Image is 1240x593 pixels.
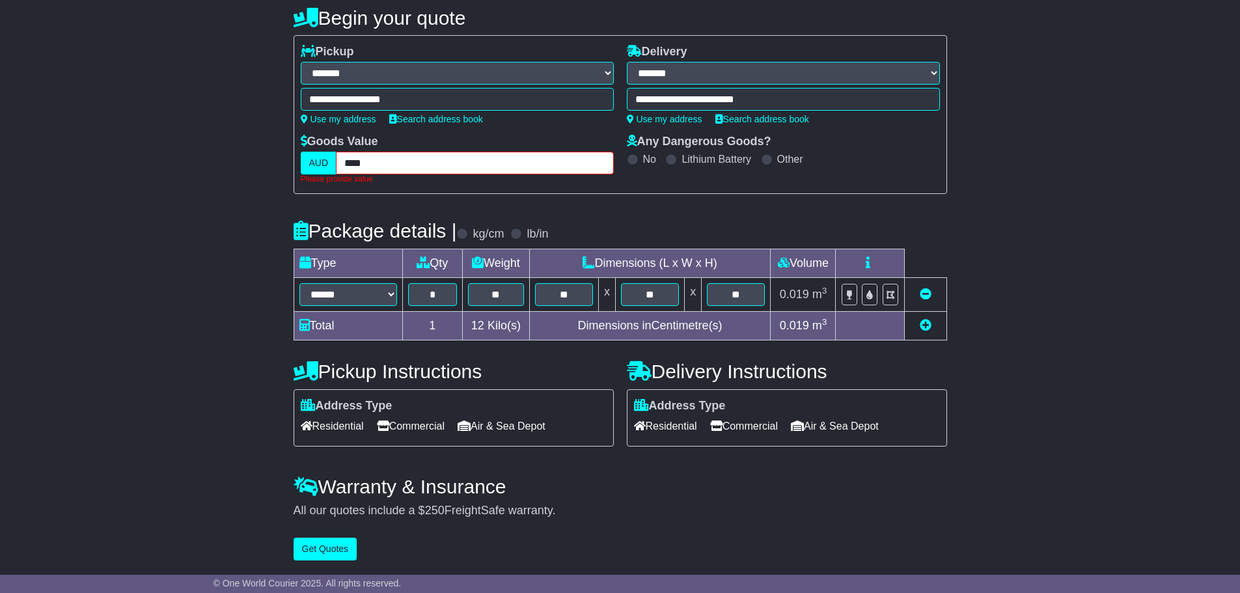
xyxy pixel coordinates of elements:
span: 0.019 [780,288,809,301]
label: lb/in [527,227,548,241]
span: m [812,319,827,332]
span: Air & Sea Depot [791,416,879,436]
label: Pickup [301,45,354,59]
span: 12 [471,319,484,332]
label: Any Dangerous Goods? [627,135,771,149]
td: Total [294,311,402,340]
a: Search address book [715,114,809,124]
label: No [643,153,656,165]
td: x [685,277,702,311]
h4: Warranty & Insurance [294,476,947,497]
a: Search address book [389,114,483,124]
td: Dimensions (L x W x H) [529,249,771,277]
button: Get Quotes [294,538,357,560]
a: Use my address [301,114,376,124]
a: Add new item [920,319,931,332]
td: Qty [402,249,463,277]
span: Commercial [710,416,778,436]
td: 1 [402,311,463,340]
td: Volume [771,249,836,277]
label: Address Type [301,399,393,413]
label: Goods Value [301,135,378,149]
span: 250 [425,504,445,517]
span: Residential [634,416,697,436]
label: kg/cm [473,227,504,241]
td: Dimensions in Centimetre(s) [529,311,771,340]
h4: Package details | [294,220,457,241]
td: Kilo(s) [463,311,530,340]
span: 0.019 [780,319,809,332]
td: x [598,277,615,311]
label: AUD [301,152,337,174]
td: Weight [463,249,530,277]
span: © One World Courier 2025. All rights reserved. [214,578,402,588]
h4: Delivery Instructions [627,361,947,382]
span: Air & Sea Depot [458,416,545,436]
td: Type [294,249,402,277]
sup: 3 [822,286,827,296]
label: Delivery [627,45,687,59]
span: Residential [301,416,364,436]
label: Other [777,153,803,165]
label: Address Type [634,399,726,413]
h4: Pickup Instructions [294,361,614,382]
h4: Begin your quote [294,7,947,29]
label: Lithium Battery [682,153,751,165]
div: All our quotes include a $ FreightSafe warranty. [294,504,947,518]
span: Commercial [377,416,445,436]
a: Remove this item [920,288,931,301]
div: Please provide value [301,174,614,184]
a: Use my address [627,114,702,124]
span: m [812,288,827,301]
sup: 3 [822,317,827,327]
